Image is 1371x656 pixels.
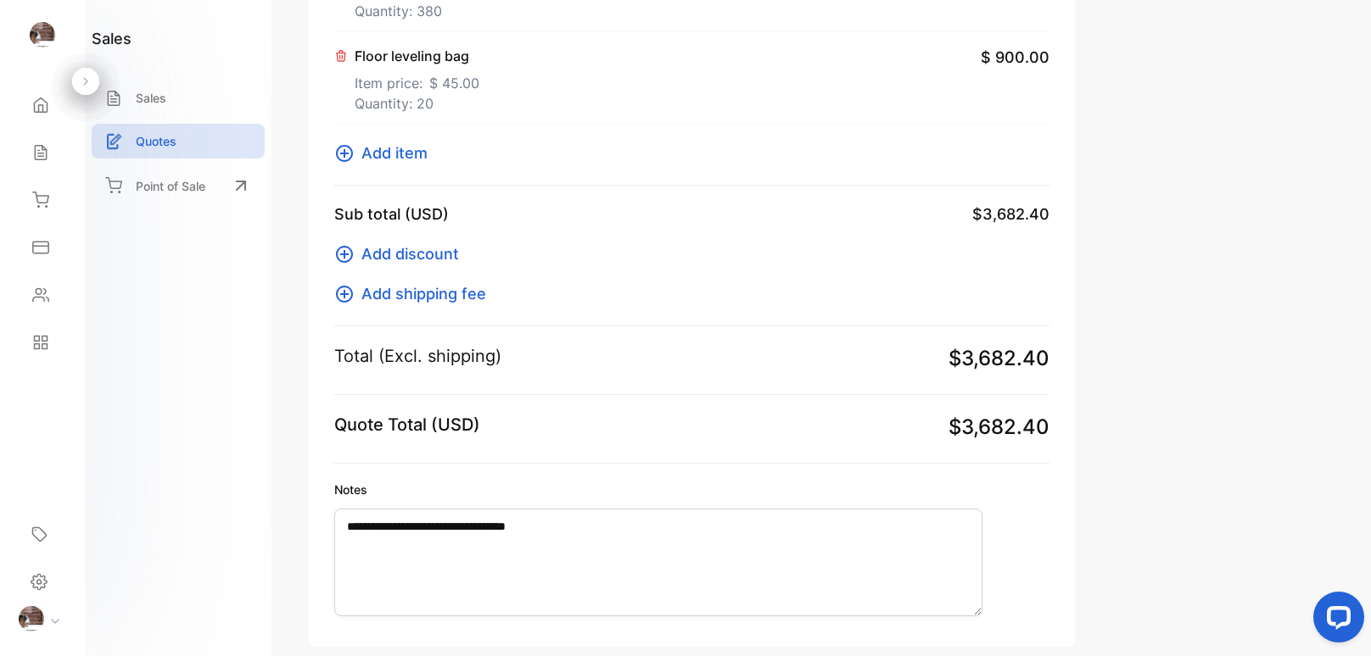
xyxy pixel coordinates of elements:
span: Add shipping fee [361,282,486,305]
a: Sales [92,81,265,115]
p: Quantity: 20 [355,93,479,114]
p: Quantity: 380 [355,1,550,21]
span: $3,682.40 [949,343,1049,374]
span: Add discount [361,242,459,265]
a: Point of Sale [92,167,265,204]
button: Add item [334,142,438,164]
p: Floor leveling bag [355,46,479,66]
p: Quote Total (USD) [334,412,480,437]
button: Add discount [334,242,469,265]
iframe: LiveChat chat widget [1300,585,1371,656]
h1: sales [92,27,132,50]
img: logo [30,22,55,47]
p: Sub total (USD) [334,203,449,225]
p: Sales [136,89,166,107]
span: Add item [361,142,428,164]
p: Item price: [355,66,479,93]
span: $ 45.00 [429,73,479,93]
span: $3,682.40 [972,203,1049,225]
p: Point of Sale [136,177,205,195]
a: Quotes [92,124,265,158]
p: Total (Excl. shipping) [334,343,501,369]
label: Notes [334,481,1049,498]
p: Quotes [136,132,176,150]
img: profile [19,606,44,631]
span: $3,682.40 [949,412,1049,442]
span: $ 900.00 [981,46,1049,69]
button: Add shipping fee [334,282,496,305]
